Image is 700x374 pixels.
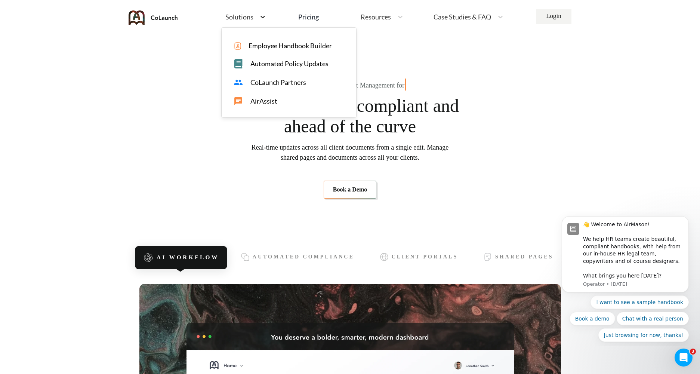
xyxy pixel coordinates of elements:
[249,42,332,50] span: Employee Handbook Builder
[129,10,178,25] img: coLaunch
[156,254,219,261] span: AI Workflow
[483,252,492,261] img: icon
[675,349,693,367] iframe: Intercom live chat
[380,252,389,261] img: icon
[225,13,253,20] span: Solutions
[241,252,250,261] img: icon
[495,254,553,260] span: Shared Pages
[298,13,319,20] div: Pricing
[361,13,391,20] span: Resources
[551,211,700,346] iframe: Intercom notifications message
[234,42,241,50] img: icon
[298,10,319,24] a: Pricing
[252,142,449,163] span: Real-time updates across all client documents from a single edit. Manage shared pages and documen...
[392,254,458,260] span: Client Portals
[324,181,377,199] a: Book a Demo
[536,9,571,24] a: Login
[250,60,329,68] span: Automated Policy Updates
[143,253,153,263] img: icon
[253,254,354,260] span: Automated Compliance
[690,349,696,355] span: 3
[434,13,491,20] span: Case Studies & FAQ
[250,97,277,105] span: AirAssist
[250,79,306,86] span: CoLaunch Partners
